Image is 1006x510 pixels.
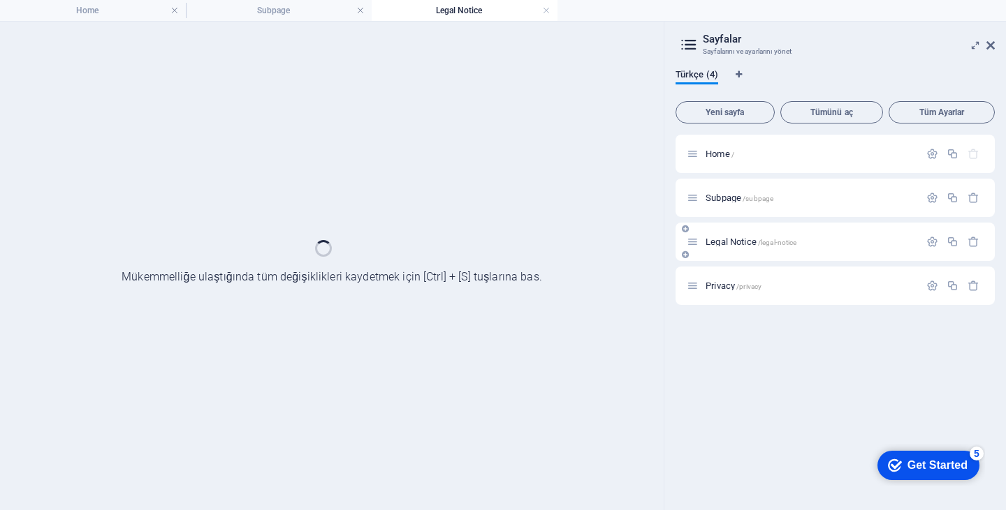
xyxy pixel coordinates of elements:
div: Get Started 5 items remaining, 0% complete [11,7,113,36]
div: Subpage/subpage [701,193,919,202]
div: Ayarlar [926,148,938,160]
span: / [731,151,734,158]
span: Subpage [706,193,773,203]
span: Yeni sayfa [682,108,768,117]
div: Çoğalt [947,236,958,248]
div: Ayarlar [926,192,938,204]
span: Legal Notice [706,237,796,247]
span: Tümünü aç [787,108,877,117]
div: Legal Notice/legal-notice [701,237,919,246]
div: Get Started [41,15,101,28]
div: Privacy/privacy [701,281,919,290]
div: Çoğalt [947,148,958,160]
h4: Legal Notice [372,3,557,18]
span: Tüm Ayarlar [895,108,989,117]
h4: Subpage [186,3,372,18]
div: Sil [968,280,979,292]
div: Dil Sekmeleri [676,69,995,96]
div: Çoğalt [947,280,958,292]
h3: Sayfalarını ve ayarlarını yönet [703,45,967,58]
span: Türkçe (4) [676,66,718,86]
div: Ayarlar [926,236,938,248]
h2: Sayfalar [703,33,995,45]
div: Sil [968,236,979,248]
div: Başlangıç sayfası silinemez [968,148,979,160]
div: Sil [968,192,979,204]
div: Home/ [701,149,919,158]
button: Tüm Ayarlar [889,101,995,123]
button: Yeni sayfa [676,101,775,123]
span: Sayfayı açmak için tıkla [706,149,734,159]
span: /subpage [743,195,773,202]
div: Ayarlar [926,280,938,292]
div: 5 [103,3,117,17]
span: Sayfayı açmak için tıkla [706,280,761,291]
span: /privacy [736,283,761,290]
button: Tümünü aç [780,101,884,123]
span: /legal-notice [758,239,797,246]
div: Çoğalt [947,192,958,204]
